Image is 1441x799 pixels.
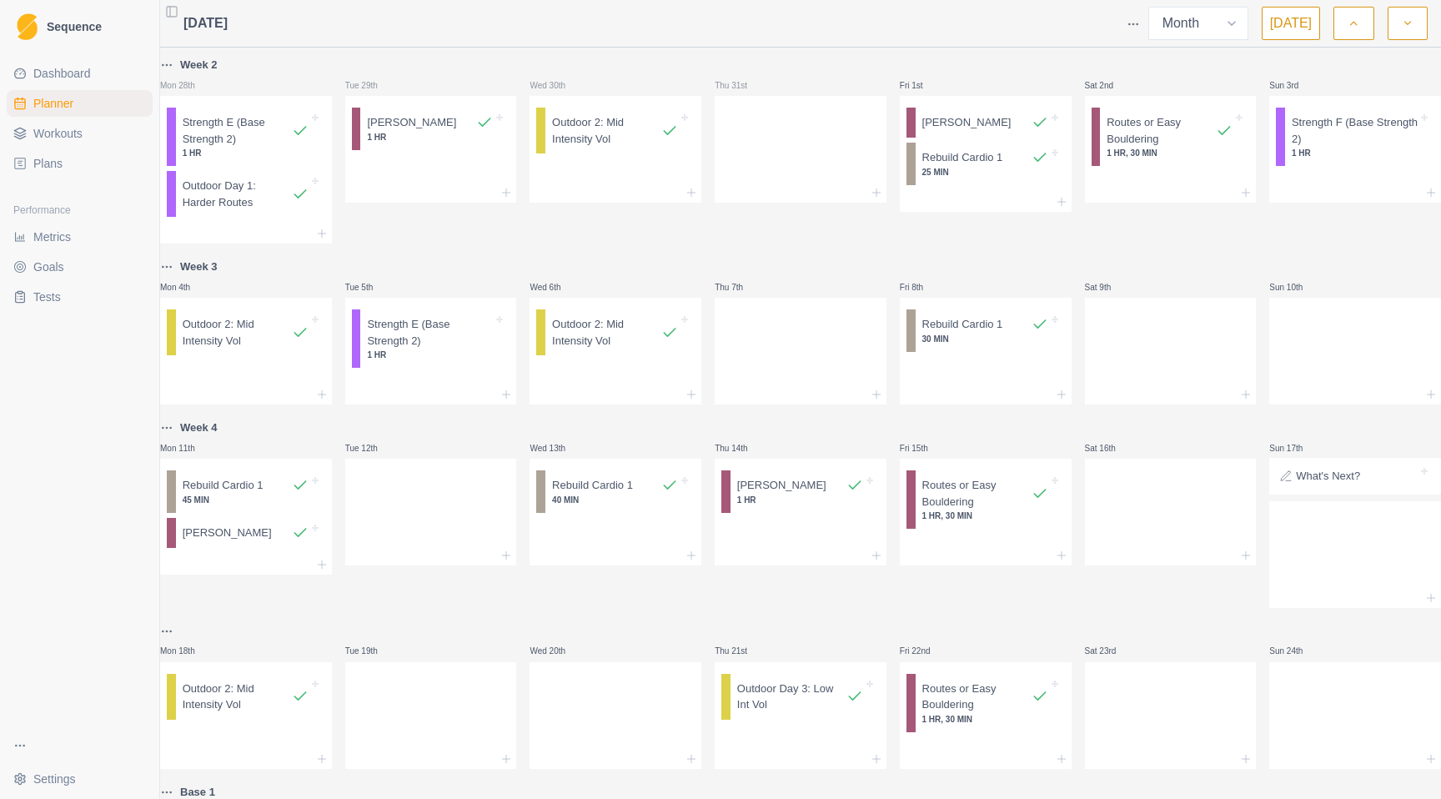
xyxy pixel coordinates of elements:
span: Dashboard [33,65,91,82]
p: Sun 24th [1269,645,1319,657]
span: Metrics [33,229,71,245]
div: Outdoor Day 3: Low Int Vol [721,674,880,720]
span: Sequence [47,21,102,33]
p: [PERSON_NAME] [922,114,1012,131]
p: What's Next? [1296,468,1360,485]
div: Outdoor 2: Mid Intensity Vol [536,108,695,153]
p: 45 MIN [183,494,309,506]
p: Mon 11th [160,442,210,455]
a: Workouts [7,120,153,147]
div: Strength F (Base Strength 2)1 HR [1276,108,1434,166]
p: Sun 10th [1269,281,1319,294]
p: Tue 29th [345,79,395,92]
div: [PERSON_NAME] [167,518,325,548]
p: Week 3 [180,259,218,275]
div: Outdoor 2: Mid Intensity Vol [167,674,325,720]
p: Mon 28th [160,79,210,92]
div: Routes or Easy Bouldering1 HR, 30 MIN [1092,108,1250,166]
p: 1 HR, 30 MIN [1107,147,1233,159]
div: Performance [7,197,153,224]
img: Logo [17,13,38,41]
div: Routes or Easy Bouldering1 HR, 30 MIN [906,470,1065,529]
p: Outdoor 2: Mid Intensity Vol [183,316,292,349]
span: Plans [33,155,63,172]
div: [PERSON_NAME]1 HR [352,108,510,150]
p: 40 MIN [552,494,678,506]
p: Strength E (Base Strength 2) [183,114,292,147]
p: Tue 5th [345,281,395,294]
p: Fri 15th [900,442,950,455]
p: Sun 17th [1269,442,1319,455]
span: Goals [33,259,64,275]
div: Outdoor 2: Mid Intensity Vol [536,309,695,355]
p: 25 MIN [922,166,1048,178]
a: Tests [7,284,153,310]
div: Strength E (Base Strength 2)1 HR [167,108,325,166]
div: Rebuild Cardio 125 MIN [906,143,1065,185]
div: Rebuild Cardio 145 MIN [167,470,325,513]
p: Strength E (Base Strength 2) [367,316,493,349]
p: Week 2 [180,57,218,73]
p: Rebuild Cardio 1 [552,477,633,494]
p: 30 MIN [922,333,1048,345]
p: Mon 4th [160,281,210,294]
a: Dashboard [7,60,153,87]
p: 1 HR, 30 MIN [922,510,1048,522]
span: Tests [33,289,61,305]
p: Mon 18th [160,645,210,657]
a: Goals [7,254,153,280]
div: Outdoor 2: Mid Intensity Vol [167,309,325,355]
p: Outdoor 2: Mid Intensity Vol [183,681,292,713]
p: [PERSON_NAME] [367,114,456,131]
p: Outdoor Day 1: Harder Routes [183,178,292,210]
p: 1 HR [367,131,493,143]
div: Outdoor Day 1: Harder Routes [167,171,325,217]
a: Planner [7,90,153,117]
p: Outdoor Day 3: Low Int Vol [737,681,846,713]
span: [DATE] [183,13,228,33]
p: Sat 2nd [1085,79,1135,92]
p: Wed 30th [530,79,580,92]
p: Wed 20th [530,645,580,657]
button: [DATE] [1262,7,1320,40]
div: [PERSON_NAME]1 HR [721,470,880,513]
p: Tue 19th [345,645,395,657]
a: Metrics [7,224,153,250]
p: Tue 12th [345,442,395,455]
p: Fri 22nd [900,645,950,657]
p: Rebuild Cardio 1 [922,149,1003,166]
p: Sat 9th [1085,281,1135,294]
a: Plans [7,150,153,177]
a: LogoSequence [7,7,153,47]
p: 1 HR [1292,147,1418,159]
p: 1 HR [183,147,309,159]
p: [PERSON_NAME] [183,525,272,541]
div: Rebuild Cardio 130 MIN [906,309,1065,352]
p: Wed 6th [530,281,580,294]
p: 1 HR, 30 MIN [922,713,1048,726]
p: Rebuild Cardio 1 [183,477,264,494]
p: Week 4 [180,420,218,436]
p: [PERSON_NAME] [737,477,826,494]
p: 1 HR [737,494,863,506]
p: Routes or Easy Bouldering [1107,114,1216,147]
p: Sat 23rd [1085,645,1135,657]
span: Planner [33,95,73,112]
p: Outdoor 2: Mid Intensity Vol [552,114,661,147]
p: Sun 3rd [1269,79,1319,92]
p: Thu 14th [715,442,765,455]
p: Wed 13th [530,442,580,455]
p: Strength F (Base Strength 2) [1292,114,1418,147]
div: [PERSON_NAME] [906,108,1065,138]
button: Settings [7,766,153,792]
div: Rebuild Cardio 140 MIN [536,470,695,513]
p: Fri 8th [900,281,950,294]
p: Rebuild Cardio 1 [922,316,1003,333]
p: Routes or Easy Bouldering [922,477,1032,510]
p: Sat 16th [1085,442,1135,455]
div: What's Next? [1269,458,1441,495]
p: 1 HR [367,349,493,361]
p: Thu 21st [715,645,765,657]
p: Fri 1st [900,79,950,92]
div: Strength E (Base Strength 2)1 HR [352,309,510,368]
